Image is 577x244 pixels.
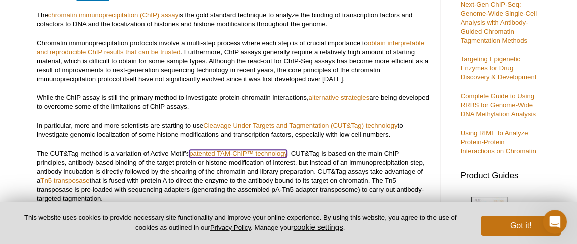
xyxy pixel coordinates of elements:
a: Complete Guide to Using RRBS for Genome-Wide DNA Methylation Analysis [460,92,535,118]
p: The is the gold standard technique to analyze the binding of transcription factors and cofactors ... [37,11,429,29]
a: Tn5 transposase [40,177,89,184]
iframe: Intercom live chat [543,210,567,234]
p: This website uses cookies to provide necessary site functionality and improve your online experie... [16,213,464,232]
h3: Product Guides [460,166,540,180]
p: While the ChIP assay is still the primary method to investigate protein-chromatin interactions, a... [37,93,429,111]
a: Next-Gen ChIP-Seq: Genome-Wide Single-Cell Analysis with Antibody-Guided Chromatin Tagmentation M... [460,1,536,44]
p: Chromatin immunoprecipitation protocols involve a multi-step process where each step is of crucia... [37,39,429,84]
p: In particular, more and more scientists are starting to use to investigate genomic localization o... [37,121,429,139]
p: The CUT&Tag method is a variation of Active Motif’s . CUT&Tag is based on the main ChIP principle... [37,149,429,203]
a: alternative strategies [308,94,369,101]
a: obtain interpretable and reproducible ChIP results that can be trusted [37,39,424,56]
img: Epi_brochure_140604_cover_web_70x200 [471,197,507,243]
a: Cleavage Under Targets and Tagmentation (CUT&Tag) technology [203,122,397,129]
a: Privacy Policy [210,224,251,231]
a: Targeting Epigenetic Enzymes for Drug Discovery & Development [460,55,536,81]
button: cookie settings [293,223,343,231]
button: Got it! [481,216,561,236]
a: patented TAM-ChIP™ technology [189,150,287,157]
a: Using RIME to Analyze Protein-Protein Interactions on Chromatin [460,129,536,155]
a: chromatin immunoprecipitation (ChIP) assay [48,11,178,19]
